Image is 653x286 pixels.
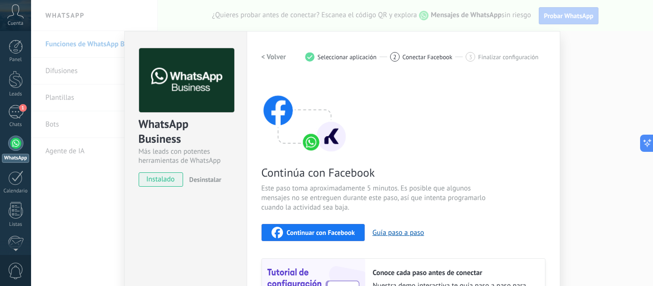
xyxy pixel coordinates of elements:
span: Continuar con Facebook [287,229,355,236]
button: Continuar con Facebook [261,224,365,241]
img: connect with facebook [261,77,348,153]
div: Chats [2,122,30,128]
div: Más leads con potentes herramientas de WhatsApp [139,147,233,165]
div: Leads [2,91,30,97]
span: Cuenta [8,21,23,27]
span: Continúa con Facebook [261,165,489,180]
div: WhatsApp Business [139,117,233,147]
img: logo_main.png [139,48,234,113]
span: 2 [393,53,396,61]
span: instalado [139,172,183,187]
span: Finalizar configuración [478,53,538,61]
div: Calendario [2,188,30,194]
span: Este paso toma aproximadamente 5 minutos. Es posible que algunos mensajes no se entreguen durante... [261,184,489,212]
span: 3 [469,53,472,61]
span: Seleccionar aplicación [317,53,377,61]
button: Desinstalar [185,172,221,187]
button: Guía paso a paso [372,228,424,237]
div: Listas [2,222,30,228]
div: WhatsApp [2,154,29,163]
h2: < Volver [261,53,286,62]
span: Conectar Facebook [403,53,453,61]
div: Panel [2,57,30,63]
span: 1 [19,104,27,112]
span: Desinstalar [189,175,221,184]
h2: Conoce cada paso antes de conectar [373,268,535,277]
button: < Volver [261,48,286,65]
